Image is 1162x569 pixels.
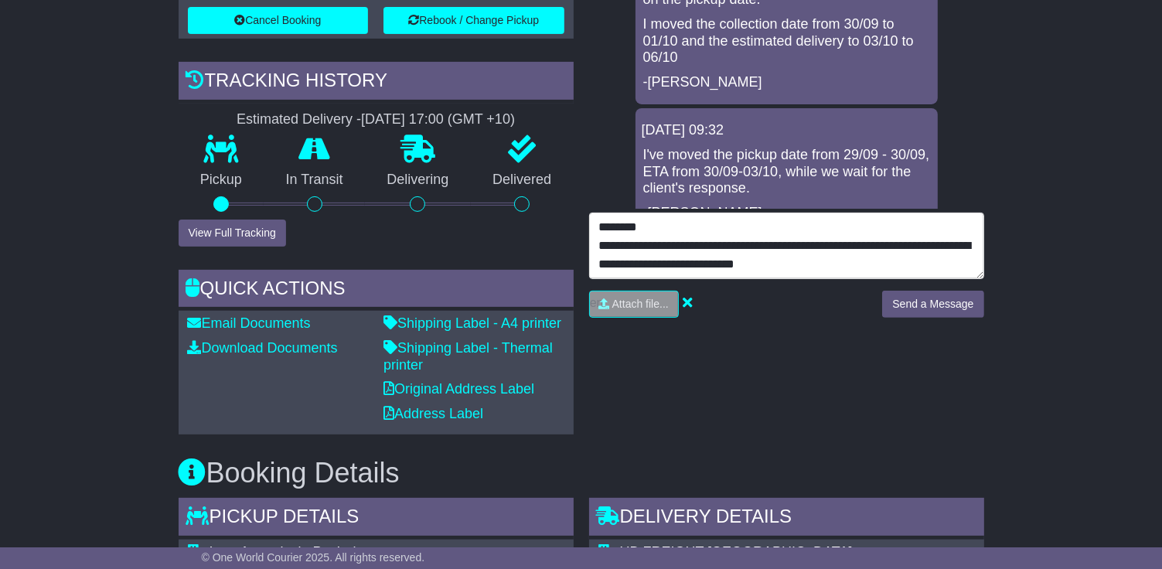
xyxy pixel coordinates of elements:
p: Delivered [471,172,574,189]
span: UB FREIGHT [GEOGRAPHIC_DATA] [620,544,853,560]
button: Rebook / Change Pickup [383,7,564,34]
a: Shipping Label - Thermal printer [383,340,553,373]
div: Pickup Details [179,498,574,540]
div: Tracking history [179,62,574,104]
div: Delivery Details [589,498,984,540]
p: Delivering [365,172,471,189]
h3: Booking Details [179,458,984,489]
div: Estimated Delivery - [179,111,574,128]
a: Original Address Label [383,381,534,397]
div: [DATE] 17:00 (GMT +10) [361,111,515,128]
p: I've moved the pickup date from 29/09 - 30/09, ETA from 30/09-03/10, while we wait for the client... [643,147,930,197]
a: Shipping Label - A4 printer [383,315,561,331]
p: -[PERSON_NAME] [643,205,930,222]
button: Send a Message [882,291,983,318]
div: Quick Actions [179,270,574,312]
a: Download Documents [188,340,338,356]
a: Address Label [383,406,483,421]
a: Email Documents [188,315,311,331]
span: © One World Courier 2025. All rights reserved. [202,551,425,564]
p: In Transit [264,172,365,189]
div: [DATE] 09:32 [642,122,932,139]
p: I moved the collection date from 30/09 to 01/10 and the estimated delivery to 03/10 to 06/10 [643,16,930,66]
button: View Full Tracking [179,220,286,247]
p: Pickup [179,172,264,189]
p: -[PERSON_NAME] [643,74,930,91]
span: Itron Australasia Pty Ltd [210,544,356,560]
button: Cancel Booking [188,7,369,34]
